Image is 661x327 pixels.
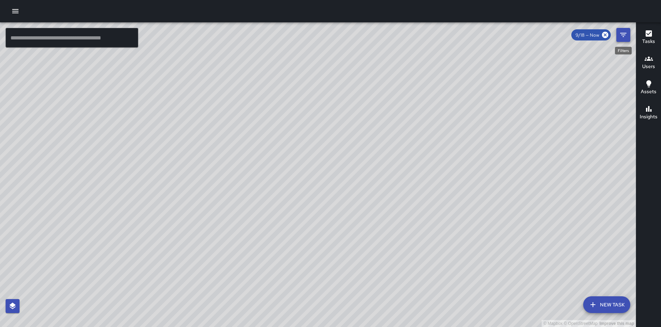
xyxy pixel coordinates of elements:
button: New Task [583,296,630,313]
h6: Users [642,63,655,70]
span: 9/18 — Now [571,32,603,38]
h6: Assets [641,88,656,96]
button: Insights [636,101,661,126]
button: Tasks [636,25,661,50]
button: Assets [636,75,661,101]
h6: Tasks [642,38,655,45]
button: Users [636,50,661,75]
div: Filters [615,47,632,54]
button: Filters [616,28,630,42]
div: 9/18 — Now [571,29,611,40]
h6: Insights [640,113,658,121]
